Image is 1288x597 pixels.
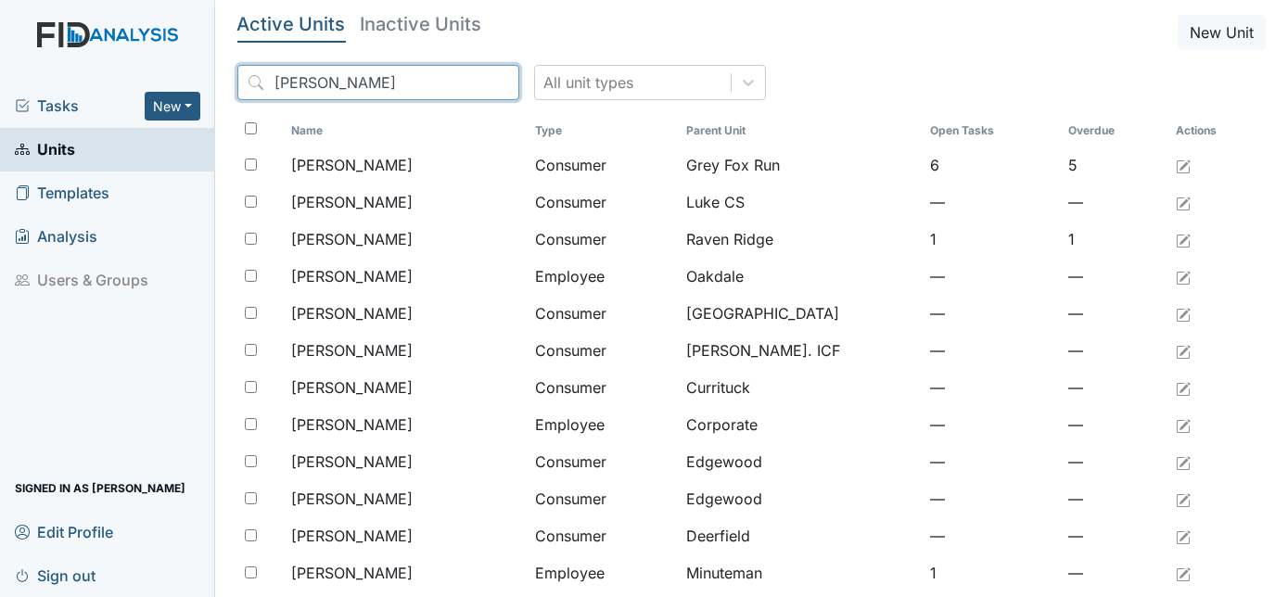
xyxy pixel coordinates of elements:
td: Consumer [528,184,679,221]
td: — [1061,295,1168,332]
button: New [145,92,200,121]
th: Toggle SortBy [284,115,528,146]
td: Currituck [679,369,923,406]
td: — [1061,517,1168,554]
td: Raven Ridge [679,221,923,258]
th: Toggle SortBy [923,115,1061,146]
a: Edit [1176,376,1191,399]
a: Edit [1176,265,1191,287]
span: [PERSON_NAME] [291,525,413,547]
td: — [923,517,1061,554]
td: Luke CS [679,184,923,221]
span: [PERSON_NAME] [291,191,413,213]
span: [PERSON_NAME] [291,339,413,362]
span: Units [15,135,75,164]
input: Search... [237,65,519,100]
a: Edit [1176,154,1191,176]
td: Consumer [528,295,679,332]
td: — [923,184,1061,221]
h5: Inactive Units [361,15,482,33]
td: Employee [528,258,679,295]
td: Corporate [679,406,923,443]
td: 1 [923,221,1061,258]
button: New Unit [1178,15,1266,50]
td: — [1061,184,1168,221]
span: [PERSON_NAME] [291,451,413,473]
span: [PERSON_NAME] [291,154,413,176]
td: 1 [923,554,1061,591]
td: — [923,369,1061,406]
td: — [923,480,1061,517]
th: Toggle SortBy [679,115,923,146]
td: 1 [1061,221,1168,258]
span: Signed in as [PERSON_NAME] [15,474,185,502]
td: — [923,332,1061,369]
td: — [1061,443,1168,480]
h5: Active Units [237,15,346,33]
td: 5 [1061,146,1168,184]
td: — [923,295,1061,332]
a: Edit [1176,339,1191,362]
input: Toggle All Rows Selected [245,122,257,134]
td: Consumer [528,332,679,369]
span: [PERSON_NAME] [291,228,413,250]
a: Edit [1176,302,1191,324]
a: Edit [1176,228,1191,250]
td: Employee [528,406,679,443]
td: Employee [528,554,679,591]
a: Edit [1176,191,1191,213]
td: 6 [923,146,1061,184]
td: — [923,443,1061,480]
td: — [1061,258,1168,295]
td: — [1061,480,1168,517]
a: Edit [1176,488,1191,510]
span: [PERSON_NAME] [291,488,413,510]
span: [PERSON_NAME] [291,413,413,436]
span: Edit Profile [15,517,113,546]
a: Edit [1176,562,1191,584]
span: Analysis [15,222,97,251]
span: Sign out [15,561,96,590]
td: — [1061,332,1168,369]
span: [PERSON_NAME] [291,265,413,287]
a: Edit [1176,525,1191,547]
th: Toggle SortBy [528,115,679,146]
td: Edgewood [679,480,923,517]
td: Deerfield [679,517,923,554]
td: Consumer [528,146,679,184]
span: Templates [15,179,109,208]
td: Consumer [528,369,679,406]
span: [PERSON_NAME] [291,376,413,399]
td: Consumer [528,480,679,517]
td: Oakdale [679,258,923,295]
td: Minuteman [679,554,923,591]
th: Actions [1168,115,1261,146]
td: — [923,406,1061,443]
td: Consumer [528,443,679,480]
th: Toggle SortBy [1061,115,1168,146]
span: [PERSON_NAME] [291,302,413,324]
td: — [1061,369,1168,406]
td: [PERSON_NAME]. ICF [679,332,923,369]
a: Edit [1176,413,1191,436]
a: Edit [1176,451,1191,473]
td: Consumer [528,517,679,554]
div: All unit types [544,71,634,94]
td: Edgewood [679,443,923,480]
span: [PERSON_NAME] [291,562,413,584]
td: Consumer [528,221,679,258]
td: — [1061,406,1168,443]
a: Tasks [15,95,145,117]
td: — [1061,554,1168,591]
td: — [923,258,1061,295]
td: [GEOGRAPHIC_DATA] [679,295,923,332]
td: Grey Fox Run [679,146,923,184]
